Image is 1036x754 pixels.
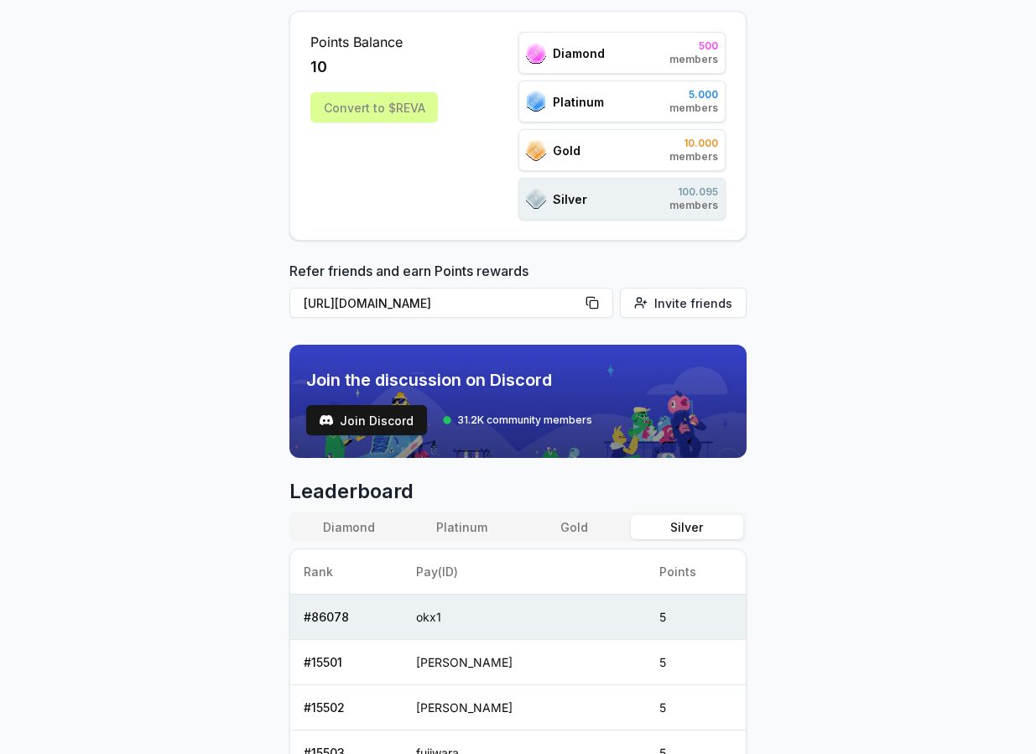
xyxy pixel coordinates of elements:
[526,140,546,161] img: ranks_icon
[290,549,403,595] th: Rank
[293,515,405,539] button: Diamond
[306,368,592,392] span: Join the discussion on Discord
[457,413,592,427] span: 31.2K community members
[518,515,631,539] button: Gold
[289,478,747,505] span: Leaderboard
[669,150,718,164] span: members
[289,261,747,325] div: Refer friends and earn Points rewards
[669,199,718,212] span: members
[306,405,427,435] a: testJoin Discord
[669,137,718,150] span: 10.000
[669,88,718,101] span: 5.000
[646,640,746,685] td: 5
[669,39,718,53] span: 500
[526,91,546,112] img: ranks_icon
[631,515,743,539] button: Silver
[306,405,427,435] button: Join Discord
[403,640,646,685] td: [PERSON_NAME]
[403,685,646,731] td: [PERSON_NAME]
[553,44,605,62] span: Diamond
[290,595,403,640] td: # 86078
[553,142,580,159] span: Gold
[310,32,438,52] span: Points Balance
[289,288,613,318] button: [URL][DOMAIN_NAME]
[646,685,746,731] td: 5
[289,345,747,458] img: discord_banner
[320,413,333,427] img: test
[310,55,327,79] span: 10
[290,640,403,685] td: # 15501
[340,412,414,429] span: Join Discord
[646,549,746,595] th: Points
[526,188,546,210] img: ranks_icon
[403,549,646,595] th: Pay(ID)
[646,595,746,640] td: 5
[290,685,403,731] td: # 15502
[669,185,718,199] span: 100.095
[405,515,518,539] button: Platinum
[669,53,718,66] span: members
[553,93,604,111] span: Platinum
[526,43,546,64] img: ranks_icon
[553,190,587,208] span: Silver
[403,595,646,640] td: okx1
[669,101,718,115] span: members
[654,294,732,312] span: Invite friends
[620,288,747,318] button: Invite friends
